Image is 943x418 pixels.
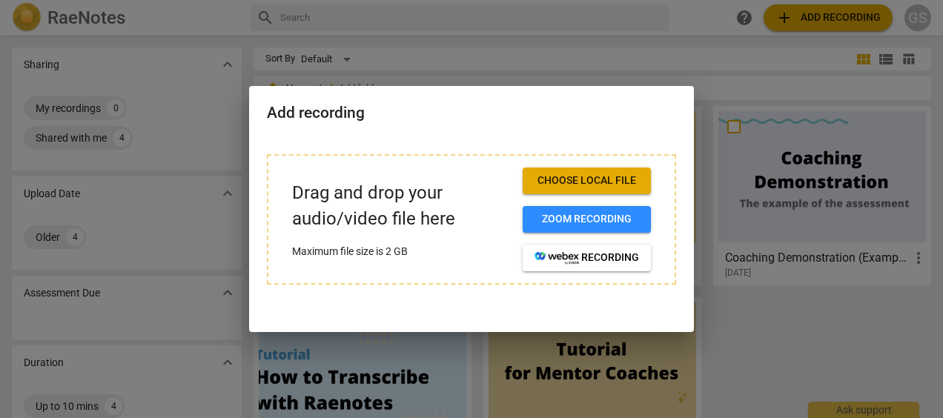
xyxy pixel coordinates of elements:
span: recording [535,251,639,265]
span: Choose local file [535,173,639,188]
button: recording [523,245,651,271]
button: Choose local file [523,167,651,194]
span: Zoom recording [535,212,639,227]
p: Maximum file size is 2 GB [292,244,511,259]
h2: Add recording [267,104,676,122]
p: Drag and drop your audio/video file here [292,180,511,232]
button: Zoom recording [523,206,651,233]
